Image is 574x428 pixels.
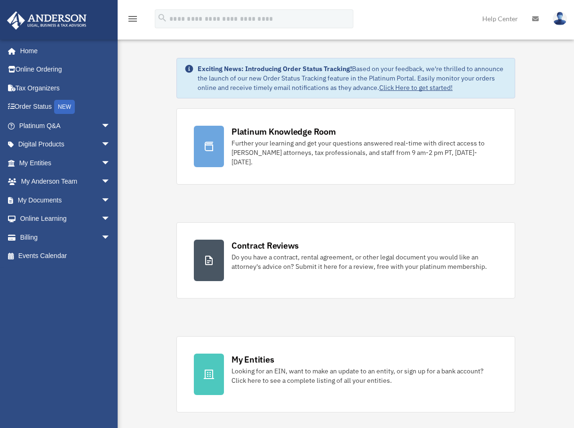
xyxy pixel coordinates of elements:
[7,41,120,60] a: Home
[7,153,125,172] a: My Entitiesarrow_drop_down
[231,126,336,137] div: Platinum Knowledge Room
[198,64,507,92] div: Based on your feedback, we're thrilled to announce the launch of our new Order Status Tracking fe...
[231,252,498,271] div: Do you have a contract, rental agreement, or other legal document you would like an attorney's ad...
[101,191,120,210] span: arrow_drop_down
[231,138,498,167] div: Further your learning and get your questions answered real-time with direct access to [PERSON_NAM...
[101,228,120,247] span: arrow_drop_down
[7,247,125,266] a: Events Calendar
[231,240,299,251] div: Contract Reviews
[379,83,453,92] a: Click Here to get started!
[4,11,89,30] img: Anderson Advisors Platinum Portal
[231,354,274,365] div: My Entities
[176,222,515,299] a: Contract Reviews Do you have a contract, rental agreement, or other legal document you would like...
[127,16,138,24] a: menu
[127,13,138,24] i: menu
[198,65,352,73] strong: Exciting News: Introducing Order Status Tracking!
[54,100,75,114] div: NEW
[7,228,125,247] a: Billingarrow_drop_down
[101,153,120,173] span: arrow_drop_down
[7,191,125,210] a: My Documentsarrow_drop_down
[231,366,498,385] div: Looking for an EIN, want to make an update to an entity, or sign up for a bank account? Click her...
[553,12,567,25] img: User Pic
[7,135,125,154] a: Digital Productsarrow_drop_down
[176,108,515,185] a: Platinum Knowledge Room Further your learning and get your questions answered real-time with dire...
[7,79,125,97] a: Tax Organizers
[157,13,167,23] i: search
[101,135,120,154] span: arrow_drop_down
[7,97,125,117] a: Order StatusNEW
[7,116,125,135] a: Platinum Q&Aarrow_drop_down
[101,172,120,192] span: arrow_drop_down
[7,210,125,228] a: Online Learningarrow_drop_down
[7,172,125,191] a: My Anderson Teamarrow_drop_down
[7,60,125,79] a: Online Ordering
[176,336,515,412] a: My Entities Looking for an EIN, want to make an update to an entity, or sign up for a bank accoun...
[101,116,120,136] span: arrow_drop_down
[101,210,120,229] span: arrow_drop_down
